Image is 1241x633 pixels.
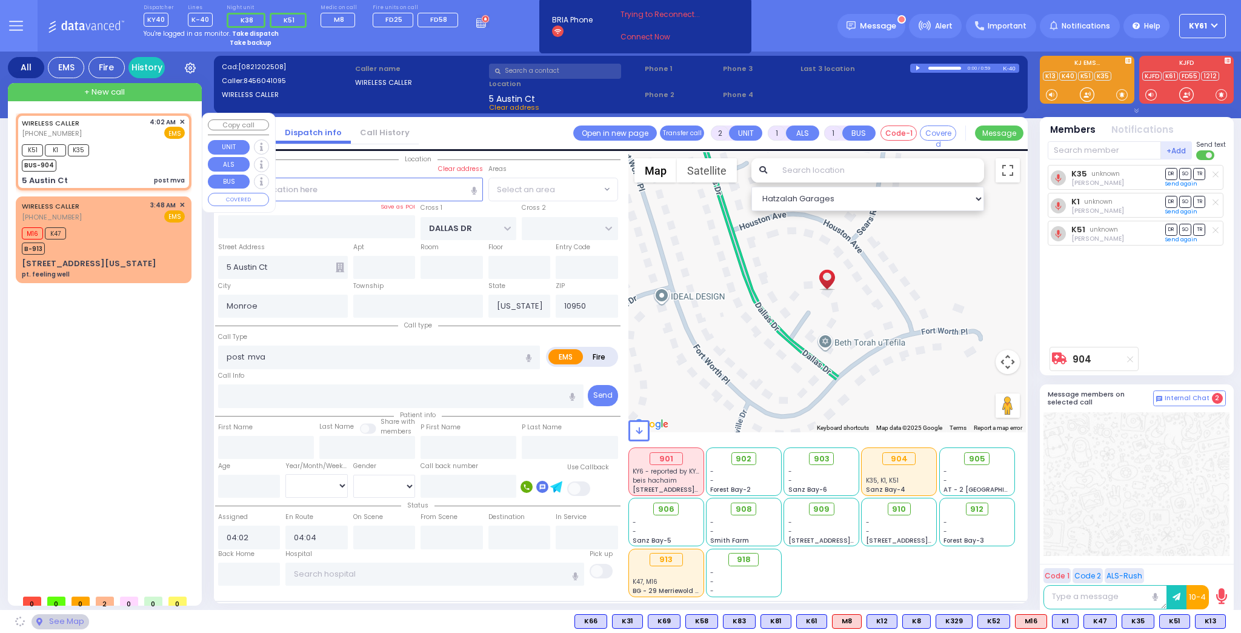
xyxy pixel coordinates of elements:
[285,563,584,586] input: Search hospital
[866,527,870,536] span: -
[488,243,503,252] label: Floor
[188,4,213,12] label: Lines
[1196,140,1226,149] span: Send text
[1050,123,1096,137] button: Members
[842,126,876,141] button: BUS
[892,503,906,515] span: 910
[1083,614,1117,629] div: BLS
[710,485,751,494] span: Forest Bay-2
[1084,197,1113,206] span: unknown
[658,503,674,515] span: 906
[631,417,671,432] a: Open this area in Google Maps (opens a new window)
[796,614,827,629] div: K61
[774,158,984,183] input: Search location
[612,614,643,629] div: K31
[1083,614,1117,629] div: K47
[179,117,185,127] span: ✕
[729,126,762,141] button: UNIT
[96,597,114,606] span: 2
[1043,568,1071,583] button: Code 1
[620,9,716,20] span: Trying to Reconnect...
[1015,614,1047,629] div: ALS
[1179,196,1191,207] span: SO
[980,61,991,75] div: 0:59
[394,410,442,420] span: Patient info
[620,32,716,42] a: Connect Now
[977,614,1010,629] div: K52
[902,614,931,629] div: BLS
[1040,60,1134,69] label: KJ EMS...
[650,452,683,466] div: 901
[1165,196,1177,207] span: DR
[1165,224,1177,235] span: DR
[1163,72,1178,81] a: K61
[1179,72,1200,81] a: FD55
[1091,169,1120,178] span: unknown
[977,61,980,75] div: /
[967,61,978,75] div: 0:00
[1122,614,1154,629] div: BLS
[969,453,985,465] span: 905
[556,243,590,252] label: Entry Code
[612,614,643,629] div: BLS
[633,476,677,485] span: beis hachaim
[685,614,718,629] div: K58
[988,21,1026,32] span: Important
[47,597,65,606] span: 0
[45,144,66,156] span: K1
[633,577,657,586] span: K47, M16
[150,201,176,210] span: 3:48 AM
[902,614,931,629] div: K8
[866,536,980,545] span: [STREET_ADDRESS][PERSON_NAME]
[238,62,286,72] span: [0821202508]
[22,175,68,187] div: 5 Austin Ct
[421,423,461,432] label: P First Name
[222,90,351,100] label: WIRELESS CALLER
[489,93,535,102] span: 5 Austin Ct
[1048,141,1161,159] input: Search member
[522,423,562,432] label: P Last Name
[866,485,905,494] span: Sanz Bay-4
[633,485,747,494] span: [STREET_ADDRESS][PERSON_NAME]
[736,503,752,515] span: 908
[353,243,364,252] label: Apt
[421,512,457,522] label: From Scene
[128,57,165,78] a: History
[723,64,797,74] span: Phone 3
[218,371,244,381] label: Call Info
[22,201,79,211] a: WIRELESS CALLER
[22,144,43,156] span: K51
[1201,72,1219,81] a: 1212
[943,536,984,545] span: Forest Bay-3
[1179,168,1191,179] span: SO
[497,184,555,196] span: Select an area
[488,512,525,522] label: Destination
[677,158,737,183] button: Show satellite imagery
[996,350,1020,374] button: Map camera controls
[421,203,442,213] label: Cross 1
[1165,168,1177,179] span: DR
[32,614,88,629] div: See map
[489,102,539,112] span: Clear address
[943,467,947,476] span: -
[218,512,248,522] label: Assigned
[285,512,313,522] label: En Route
[645,64,719,74] span: Phone 1
[1142,72,1162,81] a: KJFD
[1071,206,1124,215] span: Moshe Aaron Steinberg
[355,64,485,74] label: Caller name
[943,485,1033,494] span: AT - 2 [GEOGRAPHIC_DATA]
[633,586,700,595] span: BG - 29 Merriewold S.
[218,332,247,342] label: Call Type
[218,243,265,252] label: Street Address
[832,614,862,629] div: M8
[800,64,910,74] label: Last 3 location
[1071,234,1124,243] span: Jacob Glauber
[72,597,90,606] span: 0
[208,193,269,206] button: COVERED
[351,127,419,138] a: Call History
[373,4,462,12] label: Fire units on call
[943,527,947,536] span: -
[880,126,917,141] button: Code-1
[276,127,351,138] a: Dispatch info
